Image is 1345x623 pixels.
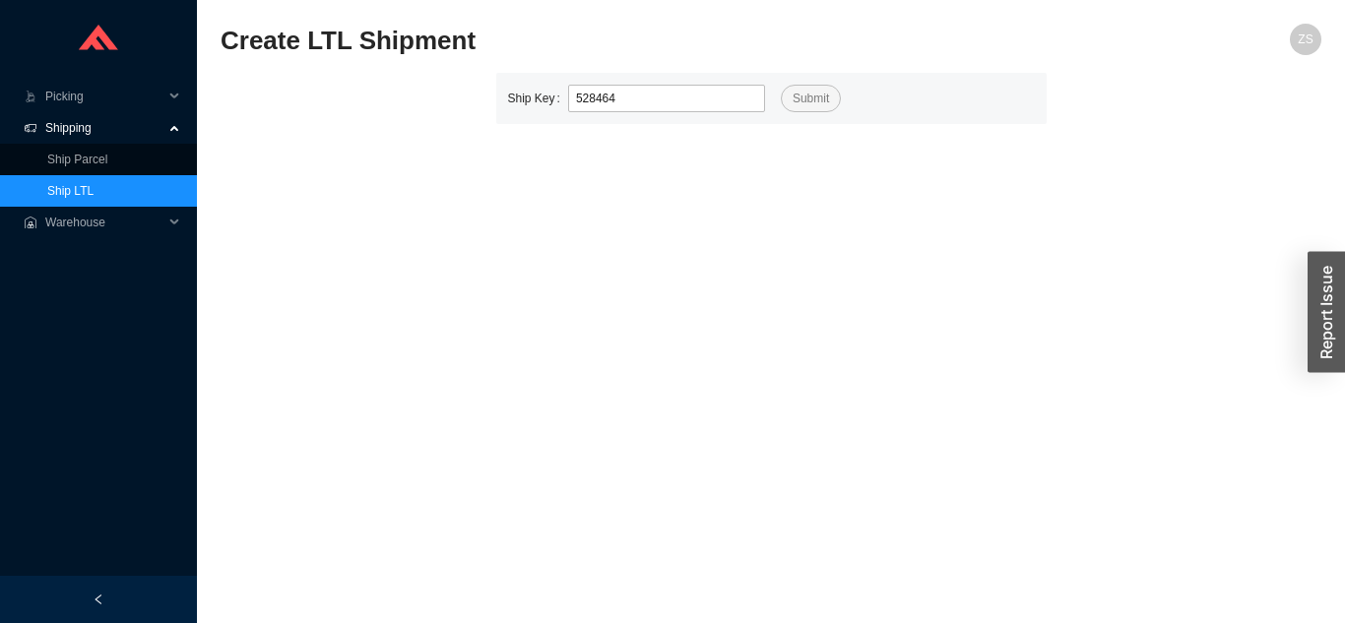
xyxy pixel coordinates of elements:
span: Picking [45,81,163,112]
span: ZS [1298,24,1313,55]
label: Ship Key [508,85,568,112]
span: Shipping [45,112,163,144]
h2: Create LTL Shipment [221,24,1047,58]
span: Warehouse [45,207,163,238]
button: Submit [781,85,841,112]
a: Ship Parcel [47,153,107,166]
a: Ship LTL [47,184,94,198]
span: left [93,593,104,605]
